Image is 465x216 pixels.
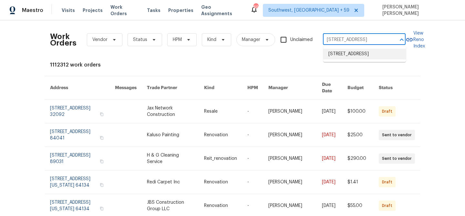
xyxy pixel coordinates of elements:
th: Due Date [317,76,342,100]
td: [PERSON_NAME] [263,147,317,170]
td: Redi Carpet Inc [142,170,199,194]
button: Close [397,35,406,44]
li: [STREET_ADDRESS] [323,49,406,59]
td: [PERSON_NAME] [263,100,317,123]
div: 1112312 work orders [50,62,415,68]
button: Copy Address [99,182,105,188]
input: Enter in an address [323,35,387,45]
td: [PERSON_NAME] [263,123,317,147]
button: Copy Address [99,206,105,211]
td: H & G Cleaning Service [142,147,199,170]
td: Renovation [199,170,242,194]
span: Projects [83,7,103,14]
th: Address [45,76,110,100]
span: Kind [207,36,216,43]
span: Geo Assignments [201,4,243,17]
button: Copy Address [99,111,105,117]
td: - [242,123,263,147]
th: Kind [199,76,242,100]
th: Budget [342,76,374,100]
td: [PERSON_NAME] [263,170,317,194]
td: Jax Network Construction [142,100,199,123]
td: - [242,147,263,170]
button: Copy Address [99,135,105,141]
span: Unclaimed [290,36,313,43]
th: Trade Partner [142,76,199,100]
span: Properties [168,7,193,14]
td: Kaluso Painting [142,123,199,147]
span: [PERSON_NAME] [PERSON_NAME] [380,4,455,17]
th: Messages [110,76,142,100]
span: Maestro [22,7,43,14]
td: Reit_renovation [199,147,242,170]
td: Resale [199,100,242,123]
span: Southwest, [GEOGRAPHIC_DATA] + 59 [268,7,349,14]
button: Copy Address [99,159,105,164]
th: Manager [263,76,317,100]
th: Status [374,76,420,100]
th: HPM [242,76,263,100]
td: Renovation [199,123,242,147]
h2: Work Orders [50,33,77,46]
span: Status [133,36,147,43]
div: 699 [253,4,258,10]
span: Manager [242,36,260,43]
td: - [242,100,263,123]
td: - [242,170,263,194]
span: HPM [173,36,182,43]
a: View Reno Index [406,30,425,49]
span: Work Orders [110,4,139,17]
span: Visits [62,7,75,14]
span: Vendor [92,36,108,43]
span: Tasks [147,8,160,13]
